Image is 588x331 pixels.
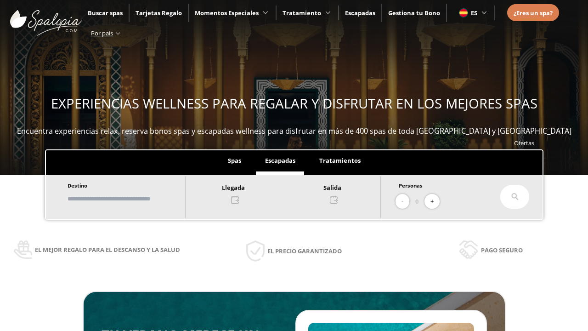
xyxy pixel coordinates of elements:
a: ¿Eres un spa? [514,8,553,18]
span: Por país [91,29,113,37]
span: Encuentra experiencias relax, reserva bonos spas y escapadas wellness para disfrutar en más de 40... [17,126,571,136]
span: EXPERIENCIAS WELLNESS PARA REGALAR Y DISFRUTAR EN LOS MEJORES SPAS [51,94,537,113]
span: 0 [415,196,418,206]
span: ¿Eres un spa? [514,9,553,17]
span: El precio garantizado [267,246,342,256]
img: ImgLogoSpalopia.BvClDcEz.svg [10,1,82,36]
span: Spas [228,156,241,165]
button: + [424,194,440,209]
button: - [396,194,409,209]
a: Gestiona tu Bono [388,9,440,17]
span: Escapadas [265,156,295,165]
span: Pago seguro [481,245,523,255]
a: Buscar spas [88,9,123,17]
span: Tratamientos [319,156,361,165]
span: Personas [399,182,423,189]
a: Ofertas [514,139,534,147]
span: Destino [68,182,87,189]
span: El mejor regalo para el descanso y la salud [35,245,180,255]
a: Escapadas [345,9,375,17]
a: Tarjetas Regalo [136,9,182,17]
